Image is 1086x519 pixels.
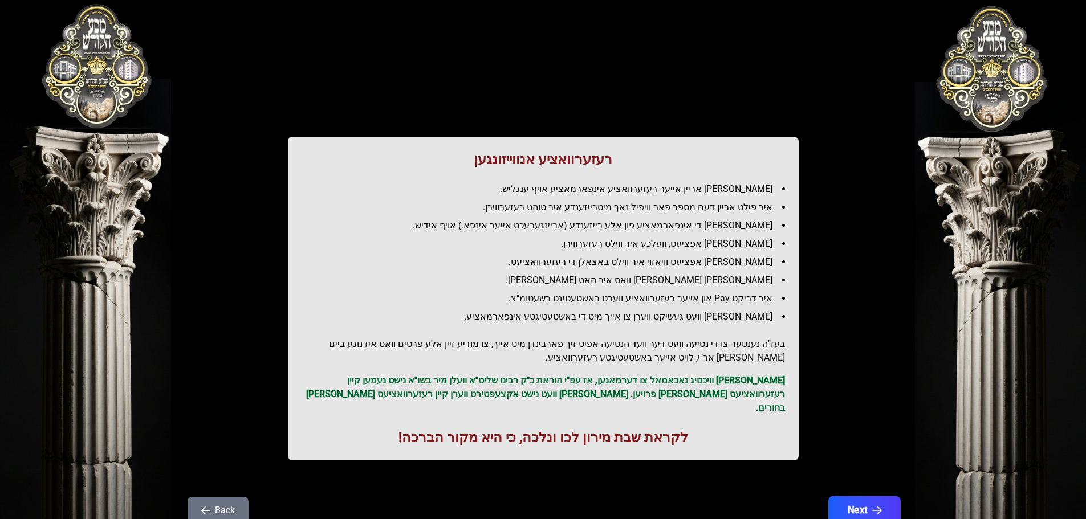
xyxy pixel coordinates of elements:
[302,428,785,447] h1: לקראת שבת מירון לכו ונלכה, כי היא מקור הברכה!
[302,150,785,169] h1: רעזערוואציע אנווייזונגען
[311,292,785,305] li: איר דריקט Pay און אייער רעזערוואציע ווערט באשטעטיגט בשעטומ"צ.
[302,374,785,415] p: [PERSON_NAME] וויכטיג נאכאמאל צו דערמאנען, אז עפ"י הוראת כ"ק רבינו שליט"א וועלן מיר בשו"א נישט נע...
[311,201,785,214] li: איר פילט אריין דעם מספר פאר וויפיל נאך מיטרייזענדע איר טוהט רעזערווירן.
[311,182,785,196] li: [PERSON_NAME] אריין אייער רעזערוואציע אינפארמאציע אויף ענגליש.
[302,337,785,365] h2: בעז"ה נענטער צו די נסיעה וועט דער וועד הנסיעה אפיס זיך פארבינדן מיט אייך, צו מודיע זיין אלע פרטים...
[311,237,785,251] li: [PERSON_NAME] אפציעס, וועלכע איר ווילט רעזערווירן.
[311,310,785,324] li: [PERSON_NAME] וועט געשיקט ווערן צו אייך מיט די באשטעטיגטע אינפארמאציע.
[311,219,785,232] li: [PERSON_NAME] די אינפארמאציע פון אלע רייזענדע (אריינגערעכט אייער אינפא.) אויף אידיש.
[311,255,785,269] li: [PERSON_NAME] אפציעס וויאזוי איר ווילט באצאלן די רעזערוואציעס.
[311,273,785,287] li: [PERSON_NAME] [PERSON_NAME] וואס איר האט [PERSON_NAME].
